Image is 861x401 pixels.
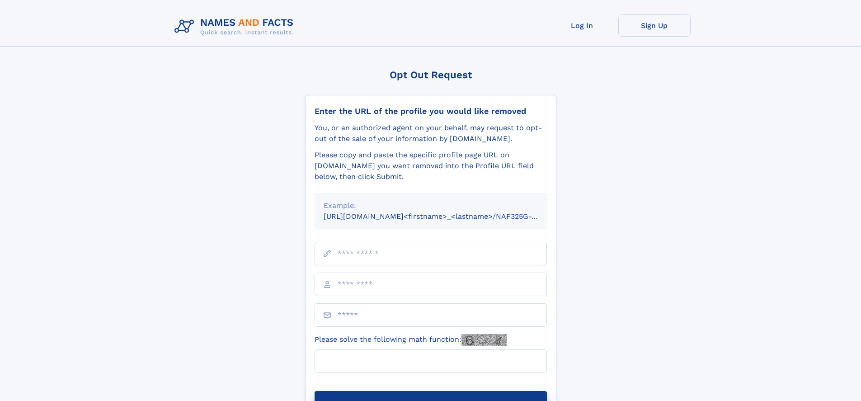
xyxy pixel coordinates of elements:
[315,334,507,346] label: Please solve the following math function:
[315,106,547,116] div: Enter the URL of the profile you would like removed
[315,123,547,144] div: You, or an authorized agent on your behalf, may request to opt-out of the sale of your informatio...
[315,150,547,182] div: Please copy and paste the specific profile page URL on [DOMAIN_NAME] you want removed into the Pr...
[618,14,691,37] a: Sign Up
[324,212,564,221] small: [URL][DOMAIN_NAME]<firstname>_<lastname>/NAF325G-xxxxxxxx
[324,200,538,211] div: Example:
[546,14,618,37] a: Log In
[305,69,556,80] div: Opt Out Request
[171,14,301,39] img: Logo Names and Facts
